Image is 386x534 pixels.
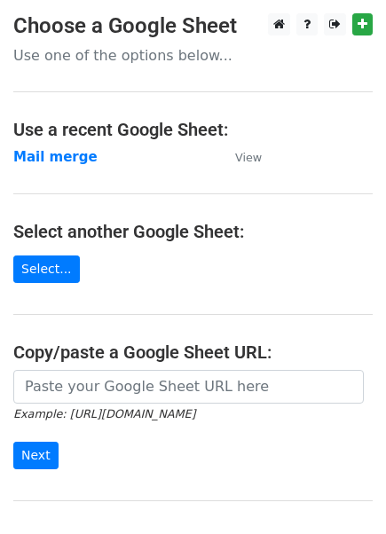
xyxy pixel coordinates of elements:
[13,119,373,140] h4: Use a recent Google Sheet:
[13,342,373,363] h4: Copy/paste a Google Sheet URL:
[13,255,80,283] a: Select...
[13,221,373,242] h4: Select another Google Sheet:
[13,370,364,404] input: Paste your Google Sheet URL here
[13,149,98,165] a: Mail merge
[13,442,59,469] input: Next
[235,151,262,164] small: View
[13,407,195,420] small: Example: [URL][DOMAIN_NAME]
[217,149,262,165] a: View
[13,13,373,39] h3: Choose a Google Sheet
[13,46,373,65] p: Use one of the options below...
